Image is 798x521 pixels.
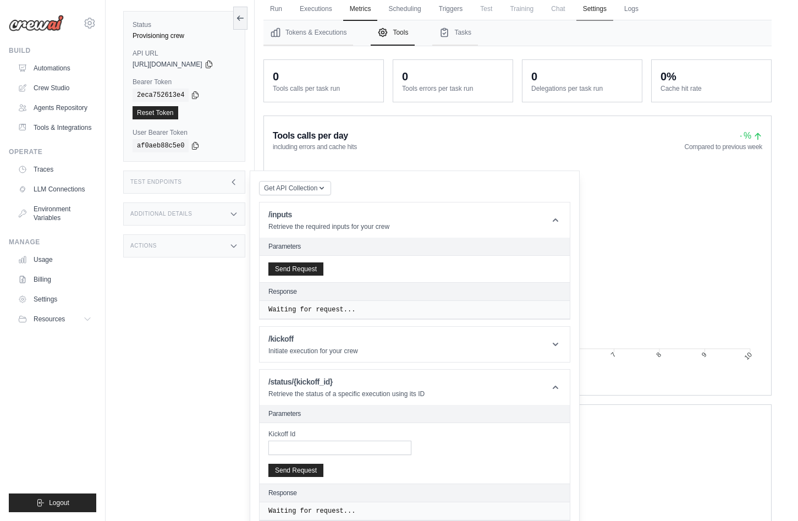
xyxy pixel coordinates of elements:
tspan: 8 [654,350,663,359]
h3: Test Endpoints [130,179,182,185]
a: Agents Repository [13,99,96,117]
a: Crew Studio [13,79,96,97]
pre: Waiting for request... [268,507,561,515]
button: Tools [371,20,415,46]
pre: Waiting for request... [268,305,561,314]
span: Tools calls per day [273,129,348,142]
a: LLM Connections [13,180,96,198]
tspan: 10 [743,350,754,361]
button: Tasks [432,20,478,46]
button: Tokens & Executions [263,20,353,46]
h1: /status/{kickoff_id} [268,376,425,387]
h1: /inputs [268,209,389,220]
span: Compared to previous week [685,142,762,151]
h3: Additional Details [130,211,192,217]
a: Usage [13,251,96,268]
div: Build [9,46,96,55]
div: 0 [531,69,537,84]
h3: Actions [130,243,157,249]
p: Retrieve the required inputs for your crew [268,222,389,231]
h2: Parameters [268,409,561,418]
div: Manage [9,238,96,246]
code: af0aeb88c5e0 [133,139,189,152]
div: 0 [273,69,279,84]
p: Initiate execution for your crew [268,347,358,355]
a: Billing [13,271,96,288]
button: Logout [9,493,96,512]
h2: Response [268,287,297,296]
tspan: 9 [700,350,708,359]
span: [URL][DOMAIN_NAME] [133,60,202,69]
label: User Bearer Token [133,128,236,137]
a: Tools & Integrations [13,119,96,136]
a: Environment Variables [13,200,96,227]
dt: Cache hit rate [661,84,762,93]
span: Get API Collection [264,184,317,193]
a: Settings [13,290,96,308]
h2: Response [268,489,297,497]
h1: /kickoff [268,333,358,344]
span: Logout [49,498,69,507]
label: Bearer Token [133,78,236,86]
button: Send Request [268,464,323,477]
dt: Tools errors per task run [402,84,504,93]
dt: Delegations per task run [531,84,633,93]
button: Get API Collection [259,181,331,195]
h2: Parameters [268,242,561,251]
p: Retrieve the status of a specific execution using its ID [268,390,425,398]
label: API URL [133,49,236,58]
a: Reset Token [133,106,178,119]
nav: Tabs [263,20,772,46]
tspan: 7 [609,350,618,359]
div: 0 [402,69,408,84]
button: Send Request [268,262,323,276]
span: ٠% [739,131,762,140]
span: including errors and cache hits [273,142,357,151]
div: أداة الدردشة [743,468,798,521]
dt: Tools calls per task run [273,84,375,93]
button: Resources [13,310,96,328]
label: Status [133,20,236,29]
a: Automations [13,59,96,77]
code: 2eca752613e4 [133,89,189,102]
a: Traces [13,161,96,178]
div: Provisioning crew [133,31,236,40]
span: Resources [34,315,65,323]
label: Kickoff Id [268,430,411,438]
iframe: Chat Widget [743,468,798,521]
img: Logo [9,15,64,31]
div: 0% [661,69,676,84]
div: Operate [9,147,96,156]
